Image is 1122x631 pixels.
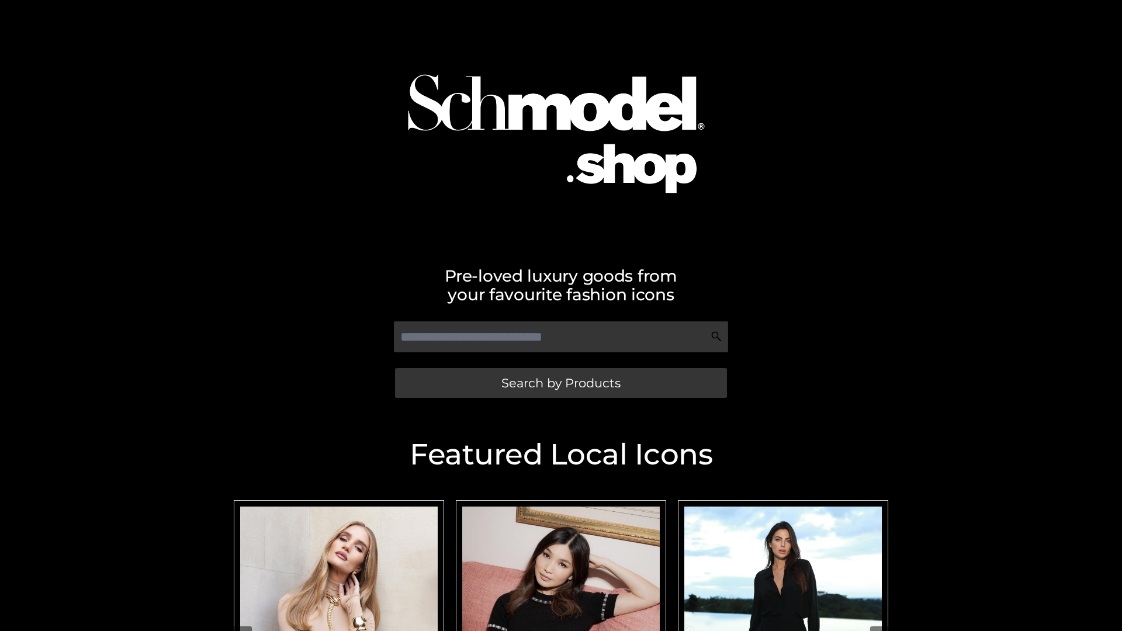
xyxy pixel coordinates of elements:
img: Search Icon [711,331,722,342]
h2: Pre-loved luxury goods from your favourite fashion icons [228,266,894,304]
h2: Featured Local Icons​ [228,440,894,469]
span: Search by Products [501,377,621,389]
a: Search by Products [395,368,727,398]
